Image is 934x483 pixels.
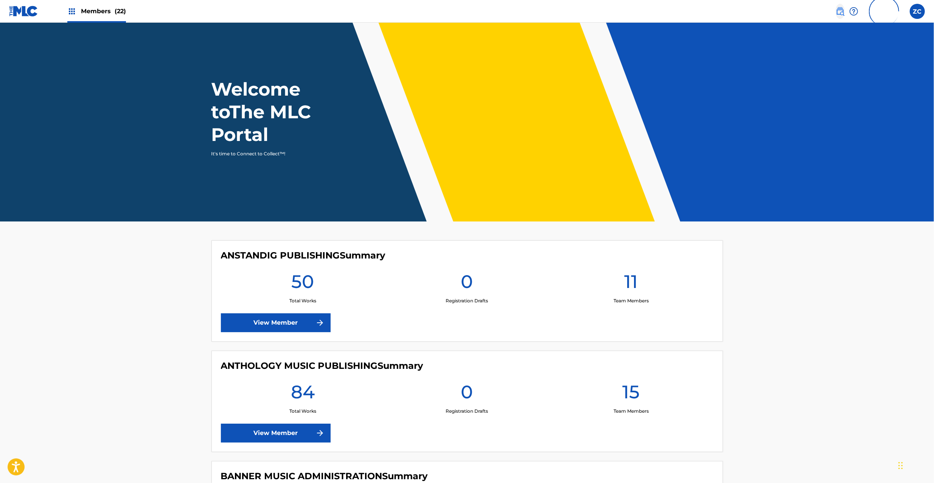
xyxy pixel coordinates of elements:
[836,4,845,19] a: Public Search
[81,7,126,15] span: Members
[67,7,76,16] img: Top Rightsholders
[211,78,353,146] h1: Welcome to The MLC Portal
[614,408,649,415] p: Team Members
[446,408,488,415] p: Registration Drafts
[221,471,428,482] h4: BANNER MUSIC ADMINISTRATION
[291,270,314,297] h1: 50
[622,381,640,408] h1: 15
[849,7,858,16] img: help
[211,150,343,157] p: It's time to Connect to Collect™!
[461,381,473,408] h1: 0
[221,313,331,332] a: View Member
[836,7,845,16] img: search
[315,429,325,438] img: f7272a7cc735f4ea7f67.svg
[291,381,315,408] h1: 84
[898,454,903,477] div: Drag
[624,270,638,297] h1: 11
[461,270,473,297] h1: 0
[849,4,858,19] div: Help
[289,297,316,304] p: Total Works
[115,8,126,15] span: (22)
[289,408,316,415] p: Total Works
[9,6,38,17] img: MLC Logo
[896,447,934,483] iframe: Chat Widget
[221,250,385,261] h4: ANSTANDIG PUBLISHING
[446,297,488,304] p: Registration Drafts
[614,297,649,304] p: Team Members
[910,4,925,19] div: User Menu
[221,360,423,372] h4: ANTHOLOGY MUSIC PUBLISHING
[315,318,325,327] img: f7272a7cc735f4ea7f67.svg
[221,424,331,443] a: View Member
